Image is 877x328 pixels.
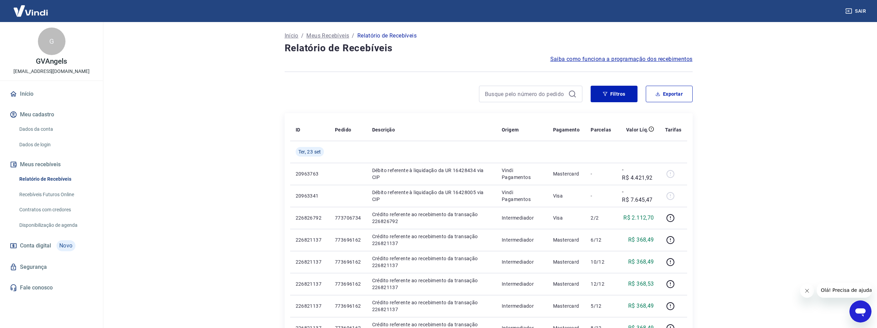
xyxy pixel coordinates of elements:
[591,303,611,309] p: 5/12
[352,32,354,40] p: /
[36,58,68,65] p: GVAngels
[502,214,542,221] p: Intermediador
[357,32,417,40] p: Relatório de Recebíveis
[553,214,580,221] p: Visa
[591,170,611,177] p: -
[553,236,580,243] p: Mastercard
[844,5,869,18] button: Sair
[8,157,95,172] button: Meus recebíveis
[628,280,654,288] p: R$ 368,53
[591,126,611,133] p: Parcelas
[301,32,304,40] p: /
[591,258,611,265] p: 10/12
[502,303,542,309] p: Intermediador
[296,303,324,309] p: 226821137
[622,166,654,182] p: -R$ 4.421,92
[17,203,95,217] a: Contratos com credores
[550,55,693,63] a: Saiba como funciona a programação dos recebimentos
[306,32,349,40] a: Meus Recebíveis
[17,188,95,202] a: Recebíveis Futuros Online
[622,188,654,204] p: -R$ 7.645,47
[17,138,95,152] a: Dados de login
[502,258,542,265] p: Intermediador
[372,233,491,247] p: Crédito referente ao recebimento da transação 226821137
[553,170,580,177] p: Mastercard
[8,86,95,102] a: Início
[665,126,682,133] p: Tarifas
[372,211,491,225] p: Crédito referente ao recebimento da transação 226826792
[335,214,361,221] p: 773706734
[4,5,58,10] span: Olá! Precisa de ajuda?
[591,281,611,287] p: 12/12
[553,126,580,133] p: Pagamento
[8,237,95,254] a: Conta digitalNovo
[553,281,580,287] p: Mastercard
[591,236,611,243] p: 6/12
[296,281,324,287] p: 226821137
[800,284,814,298] iframe: Fechar mensagem
[849,300,871,322] iframe: Botão para abrir a janela de mensagens
[372,126,395,133] p: Descrição
[17,122,95,136] a: Dados da conta
[485,89,565,99] input: Busque pelo número do pedido
[502,236,542,243] p: Intermediador
[335,303,361,309] p: 773696162
[591,86,638,102] button: Filtros
[646,86,693,102] button: Exportar
[296,258,324,265] p: 226821137
[817,283,871,298] iframe: Mensagem da empresa
[372,277,491,291] p: Crédito referente ao recebimento da transação 226821137
[502,126,519,133] p: Origem
[8,280,95,295] a: Fale conosco
[335,281,361,287] p: 773696162
[285,41,693,55] h4: Relatório de Recebíveis
[17,218,95,232] a: Disponibilização de agenda
[298,148,321,155] span: Ter, 23 set
[20,241,51,251] span: Conta digital
[38,28,65,55] div: G
[296,236,324,243] p: 226821137
[296,126,300,133] p: ID
[502,189,542,203] p: Vindi Pagamentos
[8,107,95,122] button: Meu cadastro
[372,167,491,181] p: Débito referente à liquidação da UR 16428434 via CIP
[8,260,95,275] a: Segurança
[296,170,324,177] p: 20963763
[591,192,611,199] p: -
[57,240,75,251] span: Novo
[553,258,580,265] p: Mastercard
[553,192,580,199] p: Visa
[502,281,542,287] p: Intermediador
[372,255,491,269] p: Crédito referente ao recebimento da transação 226821137
[296,214,324,221] p: 226826792
[285,32,298,40] a: Início
[372,189,491,203] p: Débito referente à liquidação da UR 16428005 via CIP
[8,0,53,21] img: Vindi
[626,126,649,133] p: Valor Líq.
[296,192,324,199] p: 20963341
[335,258,361,265] p: 773696162
[591,214,611,221] p: 2/2
[335,126,351,133] p: Pedido
[17,172,95,186] a: Relatório de Recebíveis
[502,167,542,181] p: Vindi Pagamentos
[553,303,580,309] p: Mastercard
[13,68,90,75] p: [EMAIL_ADDRESS][DOMAIN_NAME]
[628,258,654,266] p: R$ 368,49
[628,236,654,244] p: R$ 368,49
[372,299,491,313] p: Crédito referente ao recebimento da transação 226821137
[628,302,654,310] p: R$ 368,49
[335,236,361,243] p: 773696162
[623,214,654,222] p: R$ 2.112,70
